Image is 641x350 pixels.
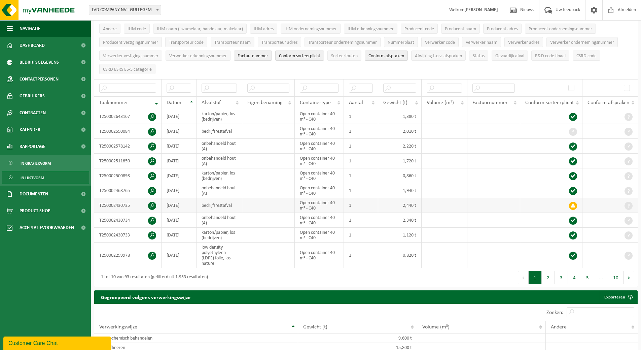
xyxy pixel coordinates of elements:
[295,168,344,183] td: Open container 40 m³ - C40
[254,27,274,32] span: IHM adres
[573,51,600,61] button: CSRD codeCSRD code: Activate to sort
[531,51,569,61] button: R&D code finaalR&amp;D code finaal: Activate to sort
[608,271,624,284] button: 10
[331,54,358,59] span: Sorteerfouten
[169,40,204,45] span: Transporteur code
[542,271,555,284] button: 2
[165,37,207,47] button: Transporteur codeTransporteur code: Activate to sort
[295,109,344,124] td: Open container 40 m³ - C40
[197,168,242,183] td: karton/papier, los (bedrijven)
[344,124,378,139] td: 1
[162,168,197,183] td: [DATE]
[365,51,408,61] button: Conform afspraken : Activate to sort
[349,100,363,105] span: Aantal
[422,324,450,330] span: Volume (m³)
[368,54,404,59] span: Conform afspraken
[295,228,344,243] td: Open container 40 m³ - C40
[529,271,542,284] button: 1
[214,40,251,45] span: Transporteur naam
[388,40,414,45] span: Nummerplaat
[167,100,181,105] span: Datum
[162,228,197,243] td: [DATE]
[344,24,397,34] button: IHM erkenningsnummerIHM erkenningsnummer: Activate to sort
[525,24,596,34] button: Producent ondernemingsnummerProducent ondernemingsnummer: Activate to sort
[89,5,161,15] span: LVD COMPANY NV - GULLEGEM
[258,37,301,47] button: Transporteur adresTransporteur adres: Activate to sort
[162,109,197,124] td: [DATE]
[508,40,539,45] span: Verwerker adres
[464,7,498,12] strong: [PERSON_NAME]
[483,24,522,34] button: Producent adresProducent adres: Activate to sort
[581,271,594,284] button: 5
[261,40,297,45] span: Transporteur adres
[128,27,146,32] span: IHM code
[157,27,243,32] span: IHM naam (inzamelaar, handelaar, makelaar)
[378,168,421,183] td: 0,860 t
[587,100,629,105] span: Conform afspraken
[378,154,421,168] td: 1,720 t
[197,228,242,243] td: karton/papier, los (bedrijven)
[94,290,197,304] h2: Gegroepeerd volgens verwerkingswijze
[20,104,46,121] span: Contracten
[275,51,324,61] button: Conform sorteerplicht : Activate to sort
[466,40,497,45] span: Verwerker naam
[103,40,158,45] span: Producent vestigingsnummer
[298,333,417,343] td: 9,600 t
[3,335,112,350] iframe: chat widget
[238,54,268,59] span: Factuurnummer
[327,51,361,61] button: SorteerfoutenSorteerfouten: Activate to sort
[169,54,227,59] span: Verwerker erkenningsnummer
[94,228,162,243] td: T250002430733
[411,51,466,61] button: Afwijking t.o.v. afsprakenAfwijking t.o.v. afspraken: Activate to sort
[378,198,421,213] td: 2,440 t
[211,37,254,47] button: Transporteur naamTransporteur naam: Activate to sort
[404,27,434,32] span: Producent code
[94,243,162,268] td: T250002299978
[197,198,242,213] td: bedrijfsrestafval
[197,154,242,168] td: onbehandeld hout (A)
[594,271,608,284] span: …
[492,51,528,61] button: Gevaarlijk afval : Activate to sort
[344,109,378,124] td: 1
[344,198,378,213] td: 1
[546,310,563,315] label: Zoeken:
[415,54,462,59] span: Afwijking t.o.v. afspraken
[94,154,162,168] td: T250002511850
[425,40,455,45] span: Verwerker code
[295,213,344,228] td: Open container 40 m³ - C40
[103,54,158,59] span: Verwerker vestigingsnummer
[401,24,438,34] button: Producent codeProducent code: Activate to sort
[2,171,89,184] a: In lijstvorm
[20,202,50,219] span: Product Shop
[344,183,378,198] td: 1
[378,109,421,124] td: 1,380 t
[99,24,120,34] button: AndereAndere: Activate to sort
[546,37,618,47] button: Verwerker ondernemingsnummerVerwerker ondernemingsnummer: Activate to sort
[103,67,152,72] span: CSRD ESRS E5-5 categorie
[279,54,320,59] span: Conform sorteerplicht
[94,198,162,213] td: T250002430735
[234,51,272,61] button: FactuurnummerFactuurnummer: Activate to sort
[344,213,378,228] td: 1
[281,24,341,34] button: IHM ondernemingsnummerIHM ondernemingsnummer: Activate to sort
[197,139,242,154] td: onbehandeld hout (A)
[445,27,476,32] span: Producent naam
[153,24,247,34] button: IHM naam (inzamelaar, handelaar, makelaar)IHM naam (inzamelaar, handelaar, makelaar): Activate to...
[487,27,518,32] span: Producent adres
[535,54,566,59] span: R&D code finaal
[295,124,344,139] td: Open container 40 m³ - C40
[20,54,59,71] span: Bedrijfsgegevens
[197,124,242,139] td: bedrijfsrestafval
[99,51,162,61] button: Verwerker vestigingsnummerVerwerker vestigingsnummer: Activate to sort
[197,183,242,198] td: onbehandeld hout (A)
[378,139,421,154] td: 2,220 t
[20,71,59,88] span: Contactpersonen
[124,24,150,34] button: IHM codeIHM code: Activate to sort
[305,37,381,47] button: Transporteur ondernemingsnummerTransporteur ondernemingsnummer : Activate to sort
[197,243,242,268] td: low density polyethyleen (LDPE) folie, los, naturel
[525,100,574,105] span: Conform sorteerplicht
[20,121,40,138] span: Kalender
[295,139,344,154] td: Open container 40 m³ - C40
[162,154,197,168] td: [DATE]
